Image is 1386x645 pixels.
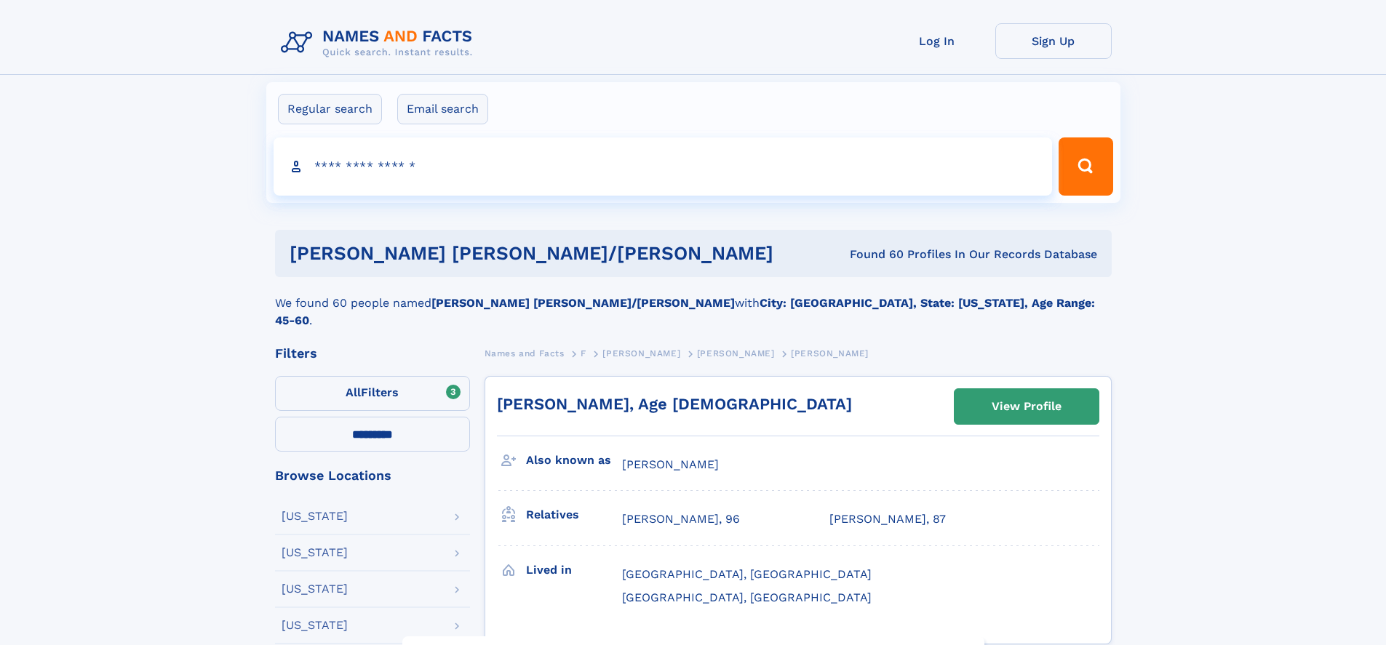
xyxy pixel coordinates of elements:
span: [GEOGRAPHIC_DATA], [GEOGRAPHIC_DATA] [622,567,872,581]
label: Regular search [278,94,382,124]
label: Filters [275,376,470,411]
a: [PERSON_NAME] [697,344,775,362]
span: [PERSON_NAME] [622,457,719,471]
b: [PERSON_NAME] [PERSON_NAME]/[PERSON_NAME] [431,296,735,310]
span: [PERSON_NAME] [697,348,775,358]
h1: [PERSON_NAME] [PERSON_NAME]/[PERSON_NAME] [290,244,812,263]
div: Filters [275,347,470,360]
a: Names and Facts [485,344,565,362]
a: [PERSON_NAME] [602,344,680,362]
a: [PERSON_NAME], 96 [622,511,740,527]
div: We found 60 people named with . [275,277,1112,329]
div: Browse Locations [275,469,470,482]
img: Logo Names and Facts [275,23,485,63]
input: search input [274,137,1053,196]
a: View Profile [955,389,1099,424]
span: [PERSON_NAME] [791,348,869,358]
a: [PERSON_NAME], Age [DEMOGRAPHIC_DATA] [497,395,852,413]
span: All [346,385,361,399]
div: View Profile [992,390,1062,423]
button: Search Button [1059,137,1112,196]
div: [US_STATE] [282,510,348,522]
div: [US_STATE] [282,620,348,631]
a: Sign Up [995,23,1112,59]
label: Email search [397,94,488,124]
div: [US_STATE] [282,583,348,595]
a: [PERSON_NAME], 87 [829,511,946,527]
h3: Relatives [526,502,622,527]
h3: Lived in [526,558,622,582]
span: [GEOGRAPHIC_DATA], [GEOGRAPHIC_DATA] [622,590,872,604]
div: [US_STATE] [282,547,348,558]
span: F [581,348,586,358]
a: Log In [879,23,995,59]
div: Found 60 Profiles In Our Records Database [811,247,1097,263]
a: F [581,344,586,362]
b: City: [GEOGRAPHIC_DATA], State: [US_STATE], Age Range: 45-60 [275,296,1095,327]
span: [PERSON_NAME] [602,348,680,358]
h3: Also known as [526,448,622,473]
